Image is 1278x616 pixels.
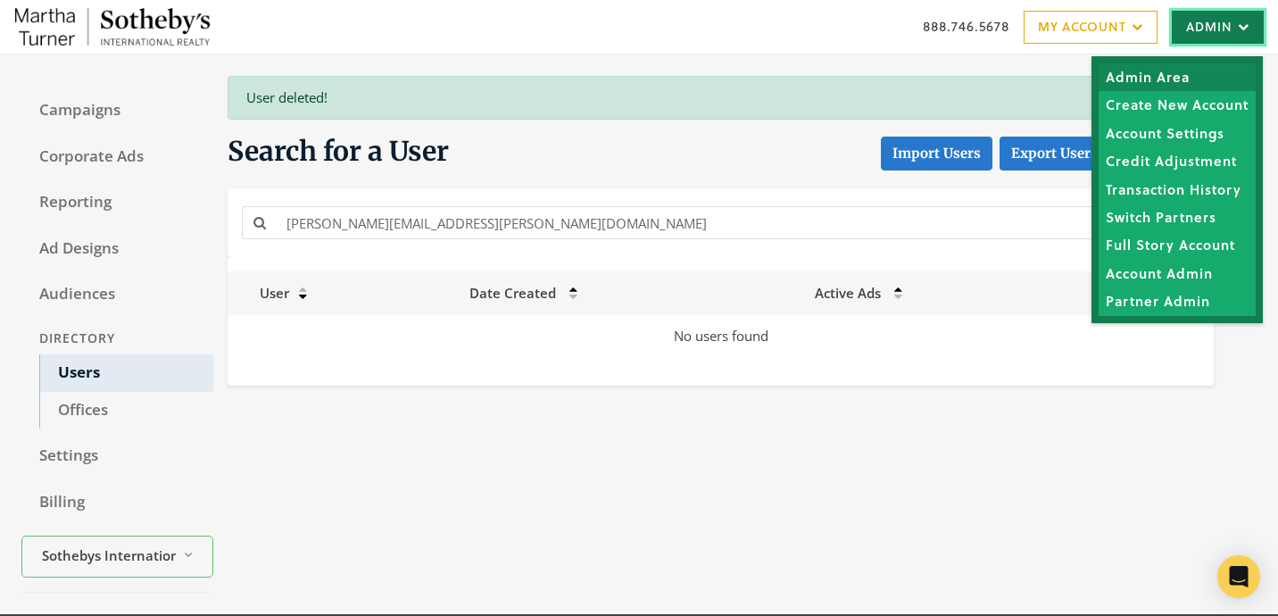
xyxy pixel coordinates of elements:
[815,284,881,302] span: Active Ads
[1099,147,1256,175] a: Credit Adjustment
[881,137,992,170] button: Import Users
[238,284,289,302] span: User
[39,392,213,429] a: Offices
[1099,203,1256,230] a: Switch Partners
[253,216,266,229] i: Search for a name or email address
[21,184,213,221] a: Reporting
[1099,63,1256,91] a: Admin Area
[21,276,213,313] a: Audiences
[1099,231,1256,259] a: Full Story Account
[1000,137,1109,170] a: Export Users
[21,92,213,129] a: Campaigns
[1217,555,1260,598] div: Open Intercom Messenger
[1099,119,1256,146] a: Account Settings
[21,322,213,355] div: Directory
[21,138,213,176] a: Corporate Ads
[21,230,213,268] a: Ad Designs
[1099,175,1256,203] a: Transaction History
[923,17,1009,36] a: 888.746.5678
[1024,11,1158,44] a: My Account
[39,354,213,392] a: Users
[1099,91,1256,119] a: Create New Account
[469,284,556,302] span: Date Created
[228,315,1214,357] td: No users found
[42,545,176,566] span: Sothebys International Realty - [PERSON_NAME]
[14,8,211,46] img: Adwerx
[276,206,1199,239] input: Search for a name or email address
[1172,11,1264,44] a: Admin
[228,134,449,170] span: Search for a User
[21,484,213,521] a: Billing
[228,76,1214,120] div: User deleted!
[1099,287,1256,315] a: Partner Admin
[21,437,213,475] a: Settings
[21,536,213,578] button: Sothebys International Realty - [PERSON_NAME]
[1099,259,1256,287] a: Account Admin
